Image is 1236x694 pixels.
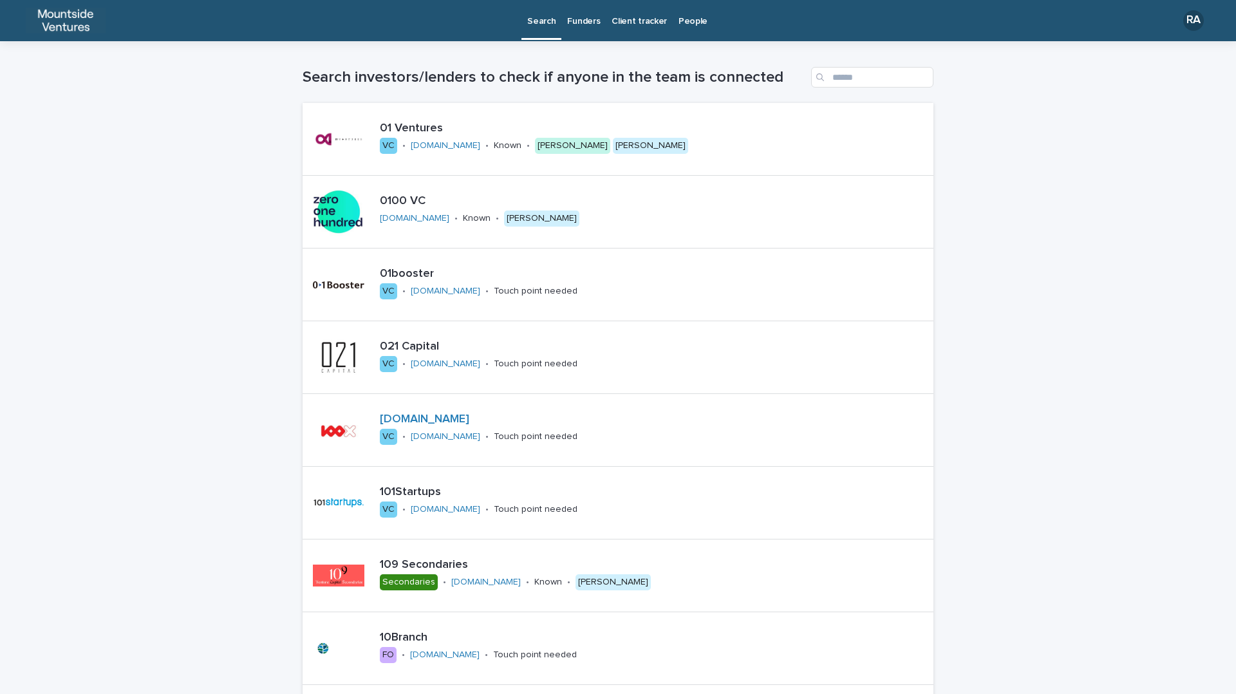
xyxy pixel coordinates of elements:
[496,213,499,224] p: •
[380,631,624,645] p: 10Branch
[535,138,610,154] div: [PERSON_NAME]
[494,286,577,297] p: Touch point needed
[527,140,530,151] p: •
[485,286,489,297] p: •
[303,68,806,87] h1: Search investors/lenders to check if anyone in the team is connected
[402,140,406,151] p: •
[380,485,639,500] p: 101Startups
[494,431,577,442] p: Touch point needed
[411,286,480,295] a: [DOMAIN_NAME]
[380,194,628,209] p: 0100 VC
[303,176,933,249] a: 0100 VC[DOMAIN_NAME]•Known•[PERSON_NAME]
[485,140,489,151] p: •
[443,577,446,588] p: •
[493,650,577,661] p: Touch point needed
[380,283,397,299] div: VC
[454,213,458,224] p: •
[485,504,489,515] p: •
[380,413,469,425] a: [DOMAIN_NAME]
[303,103,933,176] a: 01 VenturesVC•[DOMAIN_NAME]•Known•[PERSON_NAME][PERSON_NAME]
[402,650,405,661] p: •
[494,140,521,151] p: Known
[303,394,933,467] a: [DOMAIN_NAME]VC•[DOMAIN_NAME]•Touch point needed
[303,539,933,612] a: 109 SecondariesSecondaries•[DOMAIN_NAME]•Known•[PERSON_NAME]
[380,647,397,663] div: FO
[303,249,933,321] a: 01boosterVC•[DOMAIN_NAME]•Touch point needed
[380,267,632,281] p: 01booster
[451,577,521,586] a: [DOMAIN_NAME]
[463,213,491,224] p: Known
[576,574,651,590] div: [PERSON_NAME]
[485,359,489,370] p: •
[534,577,562,588] p: Known
[411,432,480,441] a: [DOMAIN_NAME]
[411,141,480,150] a: [DOMAIN_NAME]
[613,138,688,154] div: [PERSON_NAME]
[811,67,933,88] input: Search
[485,650,488,661] p: •
[485,431,489,442] p: •
[380,356,397,372] div: VC
[567,577,570,588] p: •
[380,122,754,136] p: 01 Ventures
[402,504,406,515] p: •
[411,505,480,514] a: [DOMAIN_NAME]
[494,504,577,515] p: Touch point needed
[526,577,529,588] p: •
[494,359,577,370] p: Touch point needed
[26,8,106,33] img: ocD6MQ3pT7Gfft3G6jrd
[410,650,480,659] a: [DOMAIN_NAME]
[380,574,438,590] div: Secondaries
[380,138,397,154] div: VC
[411,359,480,368] a: [DOMAIN_NAME]
[380,340,637,354] p: 021 Capital
[380,558,742,572] p: 109 Secondaries
[303,467,933,539] a: 101StartupsVC•[DOMAIN_NAME]•Touch point needed
[402,286,406,297] p: •
[1183,10,1204,31] div: RA
[303,612,933,685] a: 10BranchFO•[DOMAIN_NAME]•Touch point needed
[504,211,579,227] div: [PERSON_NAME]
[380,429,397,445] div: VC
[402,359,406,370] p: •
[380,502,397,518] div: VC
[380,214,449,223] a: [DOMAIN_NAME]
[303,321,933,394] a: 021 CapitalVC•[DOMAIN_NAME]•Touch point needed
[402,431,406,442] p: •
